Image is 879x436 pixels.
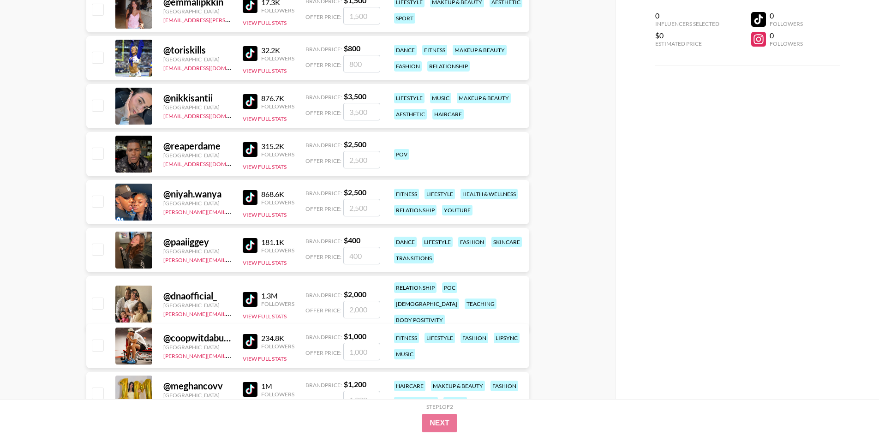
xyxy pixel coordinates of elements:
[163,111,256,119] a: [EMAIL_ADDRESS][DOMAIN_NAME]
[655,31,719,40] div: $0
[243,292,257,307] img: TikTok
[261,199,294,206] div: Followers
[422,45,447,55] div: fitness
[394,333,419,343] div: fitness
[422,414,457,432] button: Next
[163,152,232,159] div: [GEOGRAPHIC_DATA]
[243,313,287,320] button: View Full Stats
[431,381,485,391] div: makeup & beauty
[305,397,341,404] span: Offer Price:
[163,248,232,255] div: [GEOGRAPHIC_DATA]
[305,334,342,340] span: Brand Price:
[163,309,300,317] a: [PERSON_NAME][EMAIL_ADDRESS][DOMAIN_NAME]
[243,46,257,61] img: TikTok
[394,205,437,215] div: relationship
[394,13,415,24] div: sport
[494,333,520,343] div: lipsync
[163,351,300,359] a: [PERSON_NAME][EMAIL_ADDRESS][DOMAIN_NAME]
[394,315,445,325] div: body positivity
[422,237,453,247] div: lifestyle
[343,199,380,216] input: 2,500
[343,247,380,264] input: 400
[443,397,467,407] div: travel
[305,46,342,53] span: Brand Price:
[394,299,459,309] div: [DEMOGRAPHIC_DATA]
[163,380,232,392] div: @ meghancovv
[305,94,342,101] span: Brand Price:
[163,290,232,302] div: @ dnaofficial_
[305,13,341,20] span: Offer Price:
[163,302,232,309] div: [GEOGRAPHIC_DATA]
[344,290,366,299] strong: $ 2,000
[163,8,232,15] div: [GEOGRAPHIC_DATA]
[163,44,232,56] div: @ toriskills
[305,349,341,356] span: Offer Price:
[394,189,419,199] div: fitness
[261,151,294,158] div: Followers
[491,237,522,247] div: skincare
[458,237,486,247] div: fashion
[770,11,803,20] div: 0
[343,151,380,168] input: 2,500
[163,56,232,63] div: [GEOGRAPHIC_DATA]
[425,189,455,199] div: lifestyle
[261,343,294,350] div: Followers
[394,349,415,359] div: music
[163,159,256,167] a: [EMAIL_ADDRESS][DOMAIN_NAME]
[163,188,232,200] div: @ niyah.wanya
[261,247,294,254] div: Followers
[427,61,470,72] div: relationship
[344,236,360,245] strong: $ 400
[261,7,294,14] div: Followers
[163,15,300,24] a: [EMAIL_ADDRESS][PERSON_NAME][DOMAIN_NAME]
[163,63,256,72] a: [EMAIL_ADDRESS][DOMAIN_NAME]
[305,109,341,116] span: Offer Price:
[305,142,342,149] span: Brand Price:
[343,7,380,24] input: 1,500
[261,103,294,110] div: Followers
[344,44,360,53] strong: $ 800
[243,94,257,109] img: TikTok
[305,292,342,299] span: Brand Price:
[261,46,294,55] div: 32.2K
[261,55,294,62] div: Followers
[432,109,464,119] div: haircare
[243,19,287,26] button: View Full Stats
[163,344,232,351] div: [GEOGRAPHIC_DATA]
[460,333,488,343] div: fashion
[344,140,366,149] strong: $ 2,500
[163,255,300,263] a: [PERSON_NAME][EMAIL_ADDRESS][DOMAIN_NAME]
[305,190,342,197] span: Brand Price:
[770,31,803,40] div: 0
[344,332,366,340] strong: $ 1,000
[343,55,380,72] input: 800
[394,237,417,247] div: dance
[163,207,300,215] a: [PERSON_NAME][EMAIL_ADDRESS][DOMAIN_NAME]
[465,299,496,309] div: teaching
[305,382,342,388] span: Brand Price:
[163,92,232,104] div: @ nikkisantii
[394,397,438,407] div: animals / pets
[460,189,518,199] div: health & wellness
[243,382,257,397] img: TikTok
[243,190,257,205] img: TikTok
[261,382,294,391] div: 1M
[833,390,868,425] iframe: Drift Widget Chat Controller
[163,236,232,248] div: @ paaiiggey
[655,20,719,27] div: Influencers Selected
[163,392,232,399] div: [GEOGRAPHIC_DATA]
[243,334,257,349] img: TikTok
[305,205,341,212] span: Offer Price:
[770,40,803,47] div: Followers
[394,45,417,55] div: dance
[243,67,287,74] button: View Full Stats
[394,93,425,103] div: lifestyle
[655,11,719,20] div: 0
[453,45,507,55] div: makeup & beauty
[163,332,232,344] div: @ coopwitdabucket
[394,282,437,293] div: relationship
[243,163,287,170] button: View Full Stats
[261,142,294,151] div: 315.2K
[394,381,425,391] div: haircare
[243,238,257,253] img: TikTok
